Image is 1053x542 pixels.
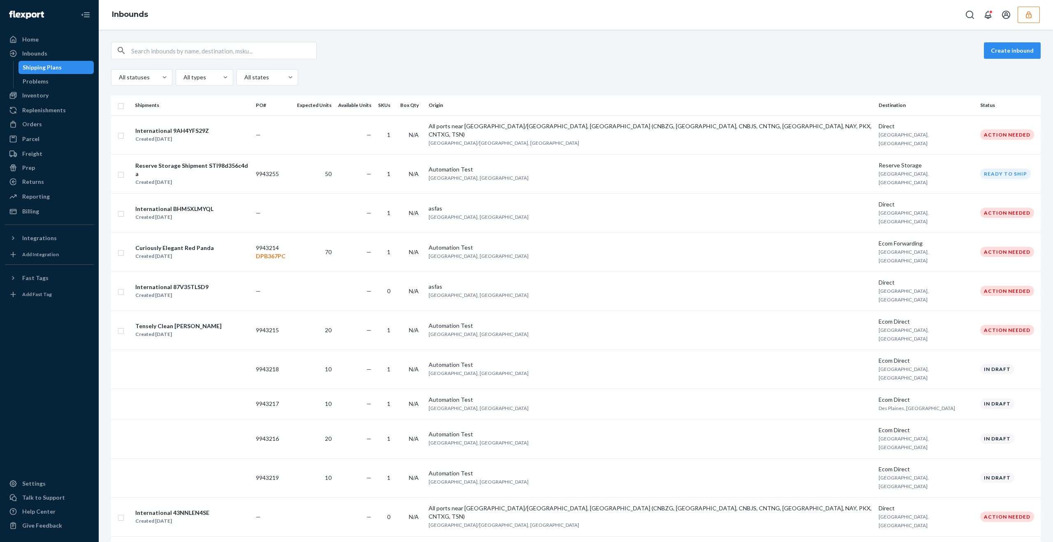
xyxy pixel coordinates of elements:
[5,271,94,285] button: Fast Tags
[5,33,94,46] a: Home
[879,475,929,489] span: [GEOGRAPHIC_DATA], [GEOGRAPHIC_DATA]
[135,162,249,178] div: Reserve Storage Shipment STI98d356c4da
[980,208,1034,218] div: Action Needed
[135,322,222,330] div: Tensely Clean [PERSON_NAME]
[879,504,974,512] div: Direct
[325,435,332,442] span: 20
[135,213,213,221] div: Created [DATE]
[429,292,529,298] span: [GEOGRAPHIC_DATA], [GEOGRAPHIC_DATA]
[22,35,39,44] div: Home
[325,327,332,334] span: 20
[387,131,390,138] span: 1
[387,170,390,177] span: 1
[325,248,332,255] span: 70
[387,366,390,373] span: 1
[375,95,397,115] th: SKUs
[980,247,1034,257] div: Action Needed
[366,400,371,407] span: —
[22,521,62,530] div: Give Feedback
[135,330,222,338] div: Created [DATE]
[22,120,42,128] div: Orders
[325,366,332,373] span: 10
[980,364,1014,374] div: In draft
[980,169,1031,179] div: Ready to ship
[429,140,579,146] span: [GEOGRAPHIC_DATA]/[GEOGRAPHIC_DATA], [GEOGRAPHIC_DATA]
[387,327,390,334] span: 1
[429,370,529,376] span: [GEOGRAPHIC_DATA], [GEOGRAPHIC_DATA]
[5,519,94,532] button: Give Feedback
[5,288,94,301] a: Add Fast Tag
[22,178,44,186] div: Returns
[22,91,49,100] div: Inventory
[984,42,1041,59] button: Create inbound
[879,132,929,146] span: [GEOGRAPHIC_DATA], [GEOGRAPHIC_DATA]
[429,165,872,174] div: Automation Test
[879,200,974,208] div: Direct
[256,287,261,294] span: —
[366,474,371,481] span: —
[22,106,66,114] div: Replenishments
[387,474,390,481] span: 1
[977,95,1041,115] th: Status
[366,435,371,442] span: —
[253,310,294,350] td: 9943215
[253,154,294,193] td: 9943255
[429,283,872,291] div: asfas
[5,47,94,60] a: Inbounds
[429,479,529,485] span: [GEOGRAPHIC_DATA], [GEOGRAPHIC_DATA]
[429,440,529,446] span: [GEOGRAPHIC_DATA], [GEOGRAPHIC_DATA]
[429,175,529,181] span: [GEOGRAPHIC_DATA], [GEOGRAPHIC_DATA]
[366,327,371,334] span: —
[879,426,974,434] div: Ecom Direct
[879,465,974,473] div: Ecom Direct
[256,209,261,216] span: —
[879,288,929,303] span: [GEOGRAPHIC_DATA], [GEOGRAPHIC_DATA]
[879,278,974,287] div: Direct
[5,248,94,261] a: Add Integration
[253,95,294,115] th: PO#
[253,458,294,497] td: 9943219
[253,350,294,389] td: 9943218
[879,357,974,365] div: Ecom Direct
[429,322,872,330] div: Automation Test
[135,517,209,525] div: Created [DATE]
[962,7,978,23] button: Open Search Box
[429,204,872,213] div: asfas
[409,327,419,334] span: N/A
[980,398,1014,409] div: In draft
[5,104,94,117] a: Replenishments
[387,435,390,442] span: 1
[22,150,42,158] div: Freight
[387,513,390,520] span: 0
[22,291,52,298] div: Add Fast Tag
[387,287,390,294] span: 0
[429,504,872,521] div: All ports near [GEOGRAPHIC_DATA]/[GEOGRAPHIC_DATA], [GEOGRAPHIC_DATA] (CNBZG, [GEOGRAPHIC_DATA], ...
[22,251,59,258] div: Add Integration
[366,131,371,138] span: —
[22,164,35,172] div: Prep
[22,234,57,242] div: Integrations
[980,473,1014,483] div: In draft
[980,325,1034,335] div: Action Needed
[879,122,974,130] div: Direct
[5,132,94,146] a: Parcel
[429,522,579,528] span: [GEOGRAPHIC_DATA]/[GEOGRAPHIC_DATA], [GEOGRAPHIC_DATA]
[875,95,977,115] th: Destination
[135,135,209,143] div: Created [DATE]
[366,248,371,255] span: —
[429,396,872,404] div: Automation Test
[5,118,94,131] a: Orders
[135,509,209,517] div: International 43NNLEN4SE
[294,95,335,115] th: Expected Units
[131,42,316,59] input: Search inbounds by name, destination, msku...
[409,400,419,407] span: N/A
[22,479,46,488] div: Settings
[5,205,94,218] a: Billing
[135,178,249,186] div: Created [DATE]
[879,396,974,404] div: Ecom Direct
[429,243,872,252] div: Automation Test
[409,248,419,255] span: N/A
[387,209,390,216] span: 1
[22,507,56,516] div: Help Center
